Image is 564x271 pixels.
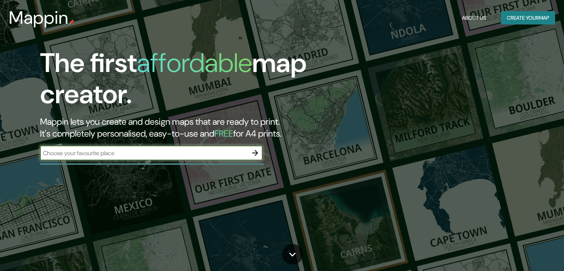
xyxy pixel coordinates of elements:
h3: Mappin [9,7,69,28]
h1: affordable [137,46,252,80]
button: Create yourmap [501,11,555,25]
h2: Mappin lets you create and design maps that are ready to print. It's completely personalised, eas... [40,116,322,140]
h5: FREE [214,128,233,139]
button: About Us [459,11,489,25]
h1: The first map creator. [40,48,322,116]
input: Choose your favourite place [40,149,248,157]
img: mappin-pin [69,19,75,25]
